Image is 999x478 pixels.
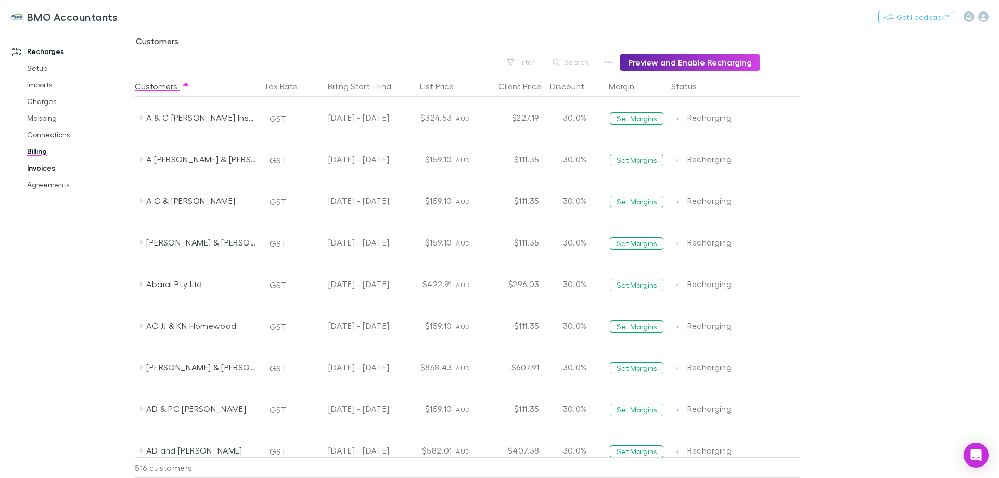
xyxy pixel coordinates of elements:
button: Set Margins [610,445,663,458]
a: Imports [17,76,140,93]
span: Recharging [687,112,732,122]
div: [PERSON_NAME] & [PERSON_NAME] [146,222,257,263]
div: $227.19 [481,97,543,138]
a: Connections [17,126,140,143]
button: GST [265,318,291,335]
button: Search [547,56,595,69]
span: AUD [456,198,470,205]
img: Recharging [672,321,683,332]
div: $111.35 [481,222,543,263]
div: AC JJ & KN HomewoodGST[DATE] - [DATE]$159.10AUD$111.3530.0%Set MarginsRechargingRecharging [135,305,805,346]
div: $159.10 [393,180,456,222]
img: Recharging [672,363,683,373]
span: AUD [456,114,470,122]
div: AD and [PERSON_NAME]GST[DATE] - [DATE]$582.01AUD$407.3830.0%Set MarginsRechargingRecharging [135,430,805,471]
div: $111.35 [481,138,543,180]
div: A C & [PERSON_NAME] [146,180,257,222]
span: Recharging [687,404,732,414]
div: A & C [PERSON_NAME] Institute of Biochemic MedicineGST[DATE] - [DATE]$324.53AUD$227.1930.0%Set Ma... [135,97,805,138]
button: Set Margins [610,362,663,374]
div: AC JJ & KN Homewood [146,305,257,346]
a: Billing [17,143,140,160]
a: Mapping [17,110,140,126]
div: Client Price [498,76,554,97]
span: AUD [456,281,470,289]
div: 516 customers [135,457,260,478]
button: List Price [420,76,466,97]
img: BMO Accountants's Logo [10,10,23,23]
button: Set Margins [610,279,663,291]
button: Status [671,76,709,97]
div: [PERSON_NAME] & [PERSON_NAME] Family Trust [146,346,257,388]
img: Recharging [672,446,683,457]
div: [PERSON_NAME] & [PERSON_NAME]GST[DATE] - [DATE]$159.10AUD$111.3530.0%Set MarginsRechargingRecharging [135,222,805,263]
div: 30.0% [543,222,606,263]
span: Recharging [687,445,732,455]
div: [DATE] - [DATE] [304,430,389,471]
span: AUD [456,322,470,330]
div: 30.0% [543,346,606,388]
button: GST [265,152,291,169]
div: AD & PC [PERSON_NAME]GST[DATE] - [DATE]$159.10AUD$111.3530.0%Set MarginsRechargingRecharging [135,388,805,430]
span: Recharging [687,279,732,289]
div: Open Intercom Messenger [964,443,989,468]
button: Filter [502,56,541,69]
div: [DATE] - [DATE] [304,305,389,346]
div: $324.53 [393,97,456,138]
div: 30.0% [543,97,606,138]
div: $607.91 [481,346,543,388]
button: Set Margins [610,112,663,125]
a: Charges [17,93,140,110]
div: AD and [PERSON_NAME] [146,430,257,471]
div: [DATE] - [DATE] [304,346,389,388]
div: A [PERSON_NAME] & [PERSON_NAME] [146,138,257,180]
div: AD & PC [PERSON_NAME] [146,388,257,430]
button: GST [265,235,291,252]
div: Abaral Pty LtdGST[DATE] - [DATE]$422.91AUD$296.0330.0%Set MarginsRechargingRecharging [135,263,805,305]
a: Setup [17,60,140,76]
span: Recharging [687,154,732,164]
div: $296.03 [481,263,543,305]
img: Recharging [672,113,683,124]
div: $159.10 [393,138,456,180]
div: 30.0% [543,138,606,180]
div: [DATE] - [DATE] [304,138,389,180]
button: Set Margins [610,237,663,250]
img: Recharging [672,280,683,290]
button: GST [265,193,291,210]
div: 30.0% [543,388,606,430]
img: Recharging [672,197,683,207]
span: Recharging [687,320,732,330]
div: $159.10 [393,388,456,430]
div: 30.0% [543,263,606,305]
div: A [PERSON_NAME] & [PERSON_NAME]GST[DATE] - [DATE]$159.10AUD$111.3530.0%Set MarginsRechargingRecha... [135,138,805,180]
span: Customers [136,36,178,49]
div: $582.01 [393,430,456,471]
div: [DATE] - [DATE] [304,97,389,138]
button: GST [265,443,291,460]
div: $159.10 [393,305,456,346]
button: Set Margins [610,154,663,166]
img: Recharging [672,155,683,165]
span: Recharging [687,237,732,247]
span: Recharging [687,196,732,205]
div: $111.35 [481,388,543,430]
button: Billing Start - End [328,76,404,97]
button: Tax Rate [264,76,310,97]
div: A C & [PERSON_NAME]GST[DATE] - [DATE]$159.10AUD$111.3530.0%Set MarginsRechargingRecharging [135,180,805,222]
img: Recharging [672,238,683,249]
div: $159.10 [393,222,456,263]
button: GST [265,277,291,293]
div: 30.0% [543,430,606,471]
button: Set Margins [610,196,663,208]
div: A & C [PERSON_NAME] Institute of Biochemic Medicine [146,97,257,138]
a: Agreements [17,176,140,193]
div: $422.91 [393,263,456,305]
button: Margin [609,76,647,97]
button: Set Margins [610,320,663,333]
button: Set Margins [610,404,663,416]
button: Preview and Enable Recharging [620,54,760,71]
button: GST [265,402,291,418]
